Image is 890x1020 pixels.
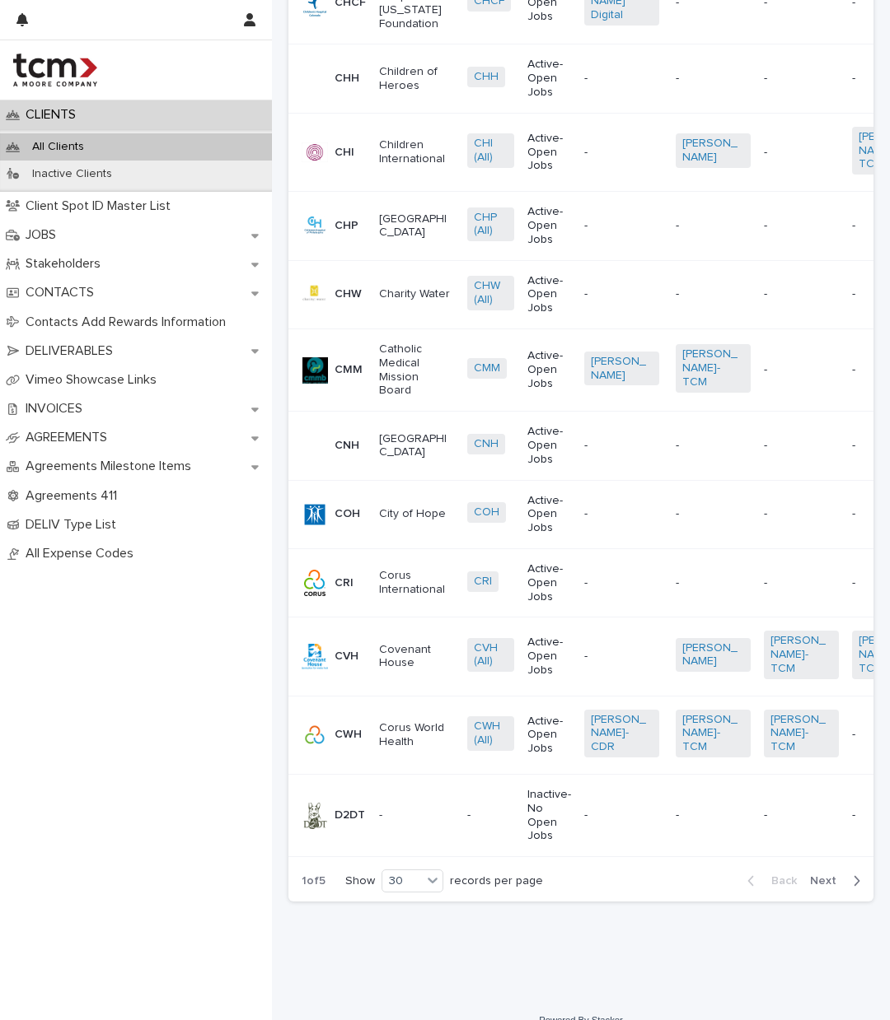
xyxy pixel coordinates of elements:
p: Active-Open Jobs [527,562,571,603]
a: [PERSON_NAME]-CDR [591,713,653,754]
p: All Clients [19,140,97,154]
p: - [584,650,659,664]
p: CNH [335,439,359,453]
a: [PERSON_NAME]-TCM [771,634,832,675]
p: All Expense Codes [19,546,147,561]
p: Corus International [379,569,454,597]
p: - [764,439,839,453]
p: - [584,287,659,301]
a: [PERSON_NAME]-TCM [682,347,744,389]
p: - [584,507,659,521]
p: CVH [335,650,358,664]
p: Active-Open Jobs [527,274,571,315]
p: Inactive Clients [19,167,125,181]
span: Next [810,875,846,887]
p: - [764,287,839,301]
p: CWH [335,728,362,742]
p: - [379,808,454,822]
p: Children International [379,138,454,166]
p: - [676,576,751,590]
p: - [584,72,659,86]
p: Vimeo Showcase Links [19,372,170,388]
p: DELIVERABLES [19,343,126,359]
a: CRI [474,575,492,589]
a: CVH (All) [474,641,508,669]
a: [PERSON_NAME]-TCM [771,713,832,754]
p: - [764,507,839,521]
p: Active-Open Jobs [527,494,571,535]
p: Agreements 411 [19,488,130,504]
p: CONTACTS [19,285,107,300]
p: INVOICES [19,401,96,417]
a: [PERSON_NAME] [682,137,744,165]
p: Active-Open Jobs [527,58,571,99]
p: - [676,808,751,822]
p: [GEOGRAPHIC_DATA] [379,212,454,240]
img: 4hMmSqQkux38exxPVZHQ [13,54,97,86]
a: CHW (All) [474,279,508,307]
p: - [764,576,839,590]
p: CHP [335,219,358,233]
p: Stakeholders [19,256,114,272]
p: - [676,72,751,86]
p: CRI [335,576,354,590]
p: Client Spot ID Master List [19,198,184,214]
a: CHP (All) [474,211,508,239]
p: D2DT [335,808,365,822]
p: DELIV Type List [19,517,129,533]
p: Active-Open Jobs [527,205,571,246]
a: CMM [474,361,500,375]
div: 30 [382,873,422,890]
span: Back [761,875,797,887]
button: Next [803,873,874,888]
p: COH [335,507,360,521]
a: [PERSON_NAME] [682,641,744,669]
p: - [584,219,659,233]
a: CHH [474,70,499,84]
p: - [584,808,659,822]
p: - [676,287,751,301]
p: 1 of 5 [288,861,339,901]
p: Corus World Health [379,721,454,749]
p: - [467,808,514,822]
p: Catholic Medical Mission Board [379,342,454,398]
a: [PERSON_NAME] [591,355,653,383]
p: - [764,808,839,822]
p: Active-Open Jobs [527,715,571,756]
p: Inactive-No Open Jobs [527,788,571,843]
a: [PERSON_NAME]-TCM [682,713,744,754]
p: - [584,439,659,453]
p: - [676,439,751,453]
p: AGREEMENTS [19,430,120,445]
p: Children of Heroes [379,65,454,93]
p: CLIENTS [19,107,89,123]
p: [GEOGRAPHIC_DATA] [379,432,454,460]
p: - [676,507,751,521]
p: - [676,219,751,233]
p: CHI [335,146,354,160]
p: Active-Open Jobs [527,349,571,390]
p: City of Hope [379,507,454,521]
p: - [764,219,839,233]
p: Active-Open Jobs [527,425,571,466]
p: Contacts Add Rewards Information [19,314,239,330]
p: CHH [335,72,359,86]
p: Agreements Milestone Items [19,459,204,474]
p: - [584,146,659,160]
p: Charity Water [379,287,454,301]
p: Covenant House [379,643,454,671]
a: CNH [474,437,499,451]
p: Active-Open Jobs [527,636,571,677]
p: CMM [335,363,363,377]
a: CWH (All) [474,720,508,748]
p: CHW [335,287,362,301]
p: - [764,363,839,377]
p: JOBS [19,227,69,243]
p: records per page [450,874,543,888]
a: CHI (All) [474,137,508,165]
a: COH [474,505,499,519]
p: - [764,146,839,160]
p: Show [345,874,375,888]
button: Back [734,873,803,888]
p: - [764,72,839,86]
